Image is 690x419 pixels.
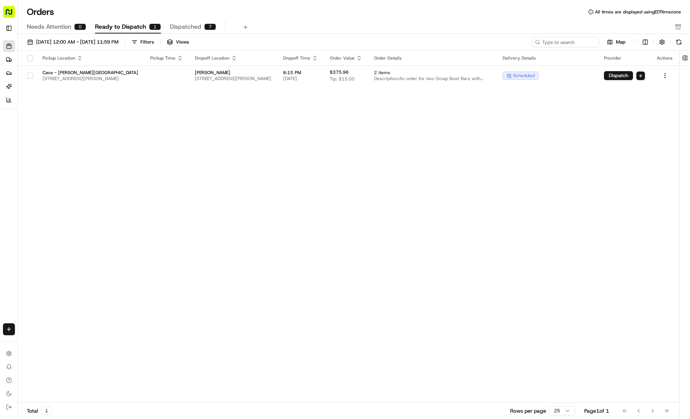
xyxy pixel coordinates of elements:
div: Dropoff Location [195,55,271,61]
h1: Orders [27,6,54,18]
div: Order Details [374,55,491,61]
div: 7 [204,23,216,30]
span: [PERSON_NAME] [195,70,271,76]
input: Type to search [532,37,599,47]
p: Rows per page [510,407,546,415]
span: scheduled [513,73,535,79]
span: [STREET_ADDRESS][PERSON_NAME] [195,76,271,82]
span: 6:15 PM [283,70,318,76]
span: 2 items [374,70,491,76]
button: Refresh [674,37,684,47]
span: Cava - [PERSON_NAME][GEOGRAPHIC_DATA] [42,70,138,76]
span: Ready to Dispatch [95,22,146,31]
button: Views [164,37,192,47]
span: All times are displayed using EDT timezone [595,9,681,15]
button: Map [602,38,630,47]
button: [DATE] 12:00 AM - [DATE] 11:59 PM [24,37,122,47]
div: Dropoff Time [283,55,318,61]
div: Provider [604,55,645,61]
span: [STREET_ADDRESS][PERSON_NAME] [42,76,138,82]
span: Map [616,39,626,45]
div: Order Value [330,55,362,61]
div: Total [27,407,52,415]
span: [DATE] [283,76,318,82]
div: 1 [41,407,52,415]
button: Dispatch [604,71,633,80]
div: Pickup Time [150,55,183,61]
button: Filters [128,37,157,47]
div: Filters [140,39,154,45]
div: 0 [74,23,86,30]
div: Delivery Details [503,55,592,61]
span: [DATE] 12:00 AM - [DATE] 11:59 PM [36,39,118,45]
span: Tip: $15.00 [330,76,355,82]
span: Description: An order for two Group Bowl Bars with various ingredients and sides, including rice,... [374,76,491,82]
span: $375.96 [330,69,349,75]
span: Views [176,39,189,45]
span: Dispatched [170,22,201,31]
div: 1 [149,23,161,30]
div: Page 1 of 1 [584,407,609,415]
div: Pickup Location [42,55,138,61]
div: Actions [657,55,673,61]
span: Needs Attention [27,22,71,31]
